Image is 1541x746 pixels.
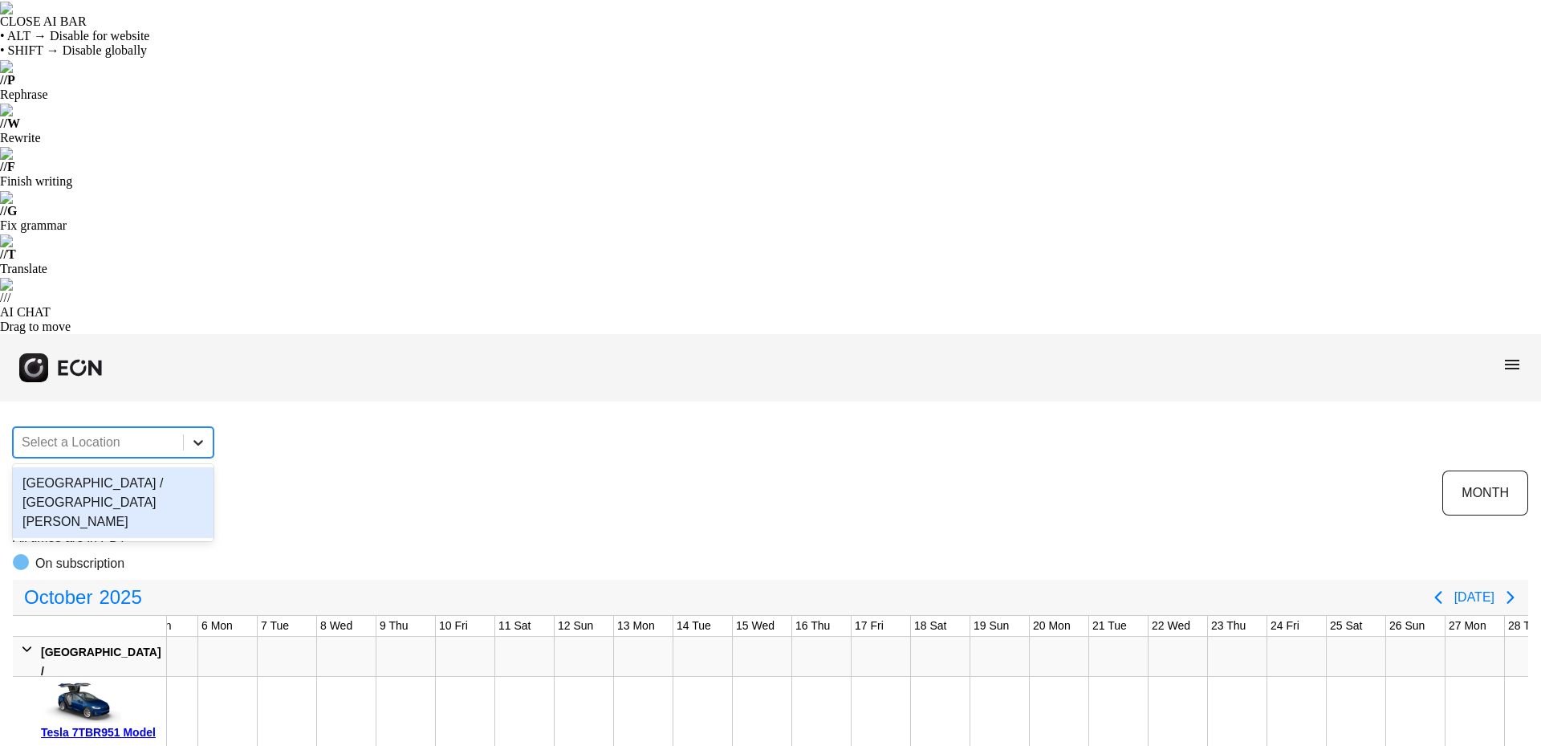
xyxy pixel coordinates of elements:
[35,554,124,573] p: On subscription
[1030,616,1074,636] div: 20 Mon
[1208,616,1249,636] div: 23 Thu
[96,581,144,614] span: 2025
[21,581,96,614] span: October
[41,642,161,720] div: [GEOGRAPHIC_DATA] / [GEOGRAPHIC_DATA][PERSON_NAME]
[614,616,658,636] div: 13 Mon
[317,616,356,636] div: 8 Wed
[911,616,949,636] div: 18 Sat
[555,616,596,636] div: 12 Sun
[1267,616,1303,636] div: 24 Fri
[733,616,778,636] div: 15 Wed
[792,616,833,636] div: 16 Thu
[436,616,471,636] div: 10 Fri
[1454,583,1494,612] button: [DATE]
[1149,616,1193,636] div: 22 Wed
[376,616,412,636] div: 9 Thu
[14,581,152,614] button: October2025
[1442,471,1528,516] button: MONTH
[13,528,1528,548] p: All times are in PDT
[1089,616,1130,636] div: 21 Tue
[673,616,714,636] div: 14 Tue
[1327,616,1365,636] div: 25 Sat
[1494,581,1527,614] button: Next page
[1386,616,1428,636] div: 26 Sun
[495,616,534,636] div: 11 Sat
[1422,581,1454,614] button: Previous page
[852,616,887,636] div: 17 Fri
[13,467,213,538] div: [GEOGRAPHIC_DATA] / [GEOGRAPHIC_DATA][PERSON_NAME]
[970,616,1012,636] div: 19 Sun
[198,616,236,636] div: 6 Mon
[41,683,121,723] img: car
[1502,356,1522,375] span: menu
[258,616,292,636] div: 7 Tue
[1445,616,1490,636] div: 27 Mon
